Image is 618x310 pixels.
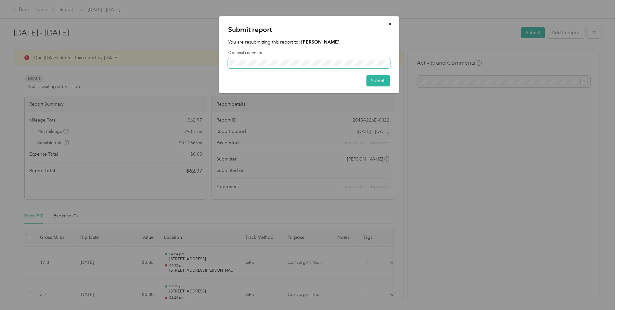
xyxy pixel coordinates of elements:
[582,274,618,310] iframe: Everlance-gr Chat Button Frame
[301,39,340,45] strong: [PERSON_NAME]
[228,50,390,56] label: Optional comment
[228,39,390,45] p: You are resubmitting this report to:
[228,25,390,34] p: Submit report
[367,75,390,86] button: Submit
